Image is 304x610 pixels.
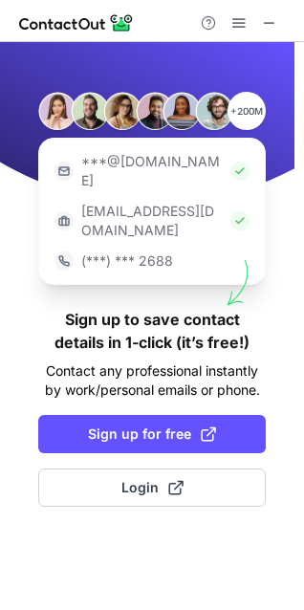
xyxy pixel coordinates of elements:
h1: Sign up to save contact details in 1-click (it’s free!) [38,308,266,354]
p: [EMAIL_ADDRESS][DOMAIN_NAME] [81,202,223,240]
img: Check Icon [230,162,250,181]
p: Contact any professional instantly by work/personal emails or phone. [38,361,266,400]
span: Login [121,478,184,497]
img: Person #5 [163,92,201,130]
img: https://contactout.com/extension/app/static/media/login-phone-icon.bacfcb865e29de816d437549d7f4cb... [54,251,74,271]
p: ***@[DOMAIN_NAME] [81,152,223,190]
p: +200M [228,92,266,130]
img: Person #2 [71,92,109,130]
button: Login [38,468,266,507]
img: Person #1 [38,92,76,130]
img: https://contactout.com/extension/app/static/media/login-email-icon.f64bce713bb5cd1896fef81aa7b14a... [54,162,74,181]
img: Check Icon [230,211,250,230]
img: Person #4 [136,92,174,130]
img: Person #6 [195,92,233,130]
img: https://contactout.com/extension/app/static/media/login-work-icon.638a5007170bc45168077fde17b29a1... [54,211,74,230]
span: Sign up for free [88,425,216,444]
img: ContactOut v5.3.10 [19,11,134,34]
button: Sign up for free [38,415,266,453]
img: Person #3 [103,92,141,130]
